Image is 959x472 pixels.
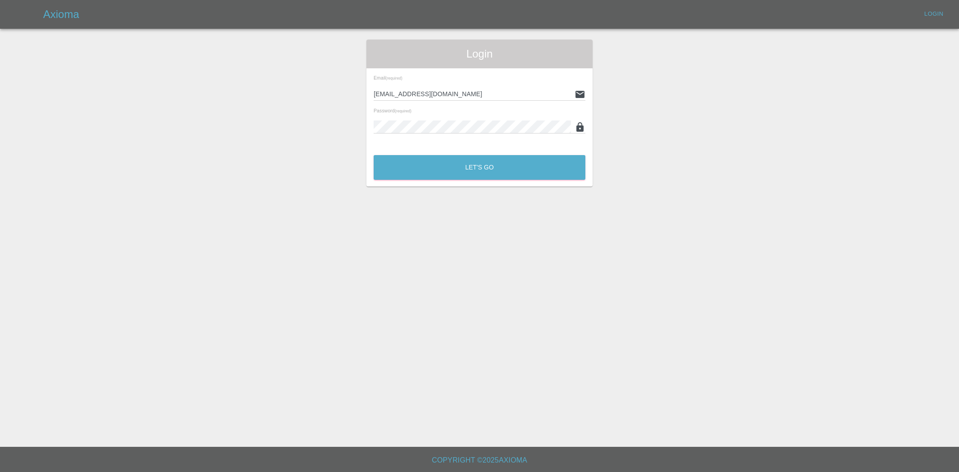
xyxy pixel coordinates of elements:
[374,155,585,180] button: Let's Go
[919,7,948,21] a: Login
[395,109,411,113] small: (required)
[386,76,402,80] small: (required)
[43,7,79,22] h5: Axioma
[374,75,402,80] span: Email
[374,108,411,113] span: Password
[7,454,952,467] h6: Copyright © 2025 Axioma
[374,47,585,61] span: Login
